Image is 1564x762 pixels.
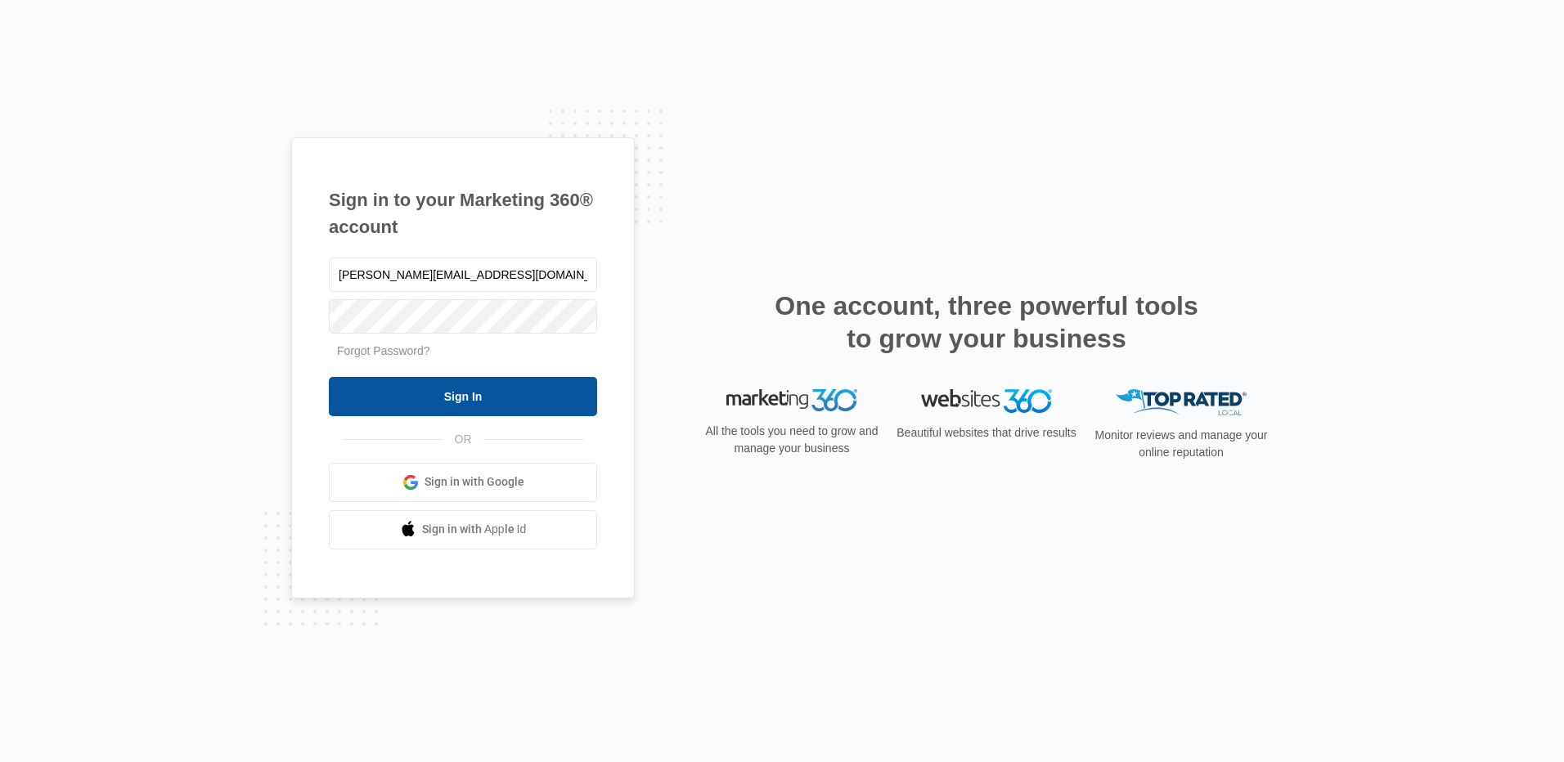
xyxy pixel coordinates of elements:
span: OR [443,431,483,448]
p: Monitor reviews and manage your online reputation [1090,427,1273,461]
input: Sign In [329,377,597,416]
span: Sign in with Apple Id [422,521,527,538]
h1: Sign in to your Marketing 360® account [329,186,597,240]
a: Sign in with Apple Id [329,510,597,549]
span: Sign in with Google [425,473,524,491]
img: Websites 360 [921,389,1052,413]
p: Beautiful websites that drive results [895,424,1078,442]
a: Forgot Password? [337,344,430,357]
img: Marketing 360 [726,389,857,412]
img: Top Rated Local [1116,389,1247,416]
input: Email [329,258,597,292]
h2: One account, three powerful tools to grow your business [770,289,1203,355]
a: Sign in with Google [329,463,597,502]
p: All the tools you need to grow and manage your business [700,423,883,457]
